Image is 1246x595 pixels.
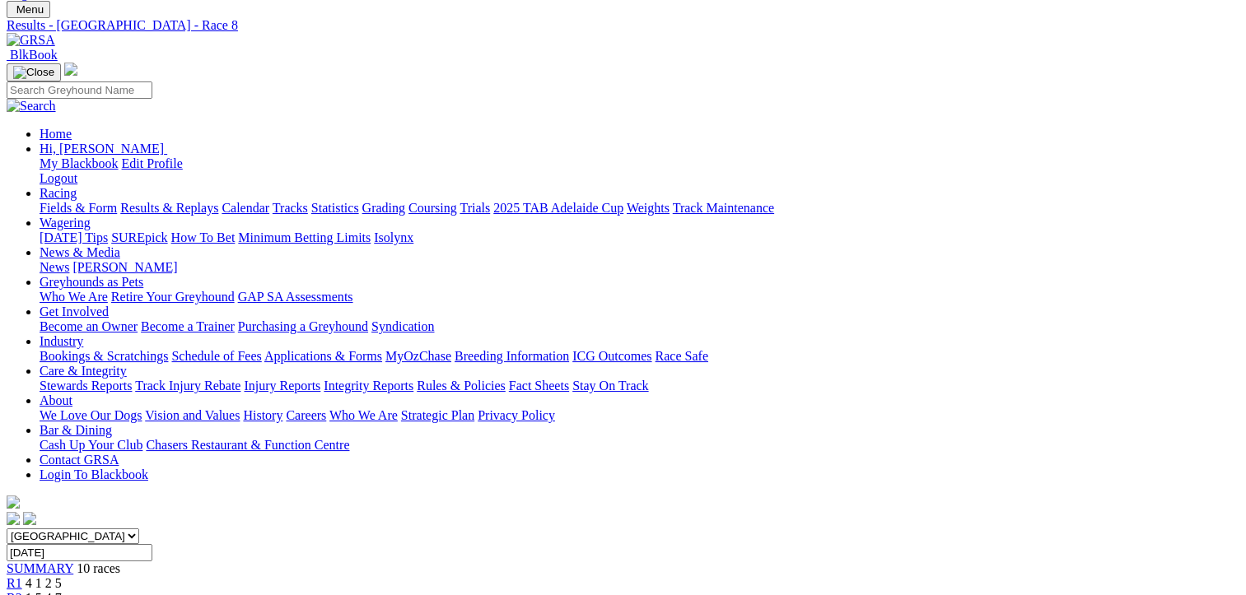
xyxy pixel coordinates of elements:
button: Toggle navigation [7,1,50,18]
a: Login To Blackbook [40,467,148,481]
a: 2025 TAB Adelaide Cup [493,201,623,215]
a: Bar & Dining [40,423,112,437]
a: Wagering [40,216,91,230]
a: MyOzChase [385,349,451,363]
div: Hi, [PERSON_NAME] [40,156,1239,186]
a: [PERSON_NAME] [72,260,177,274]
a: About [40,393,72,407]
div: About [40,408,1239,423]
div: News & Media [40,260,1239,275]
a: Syndication [371,319,434,333]
a: Vision and Values [145,408,240,422]
a: Fields & Form [40,201,117,215]
img: GRSA [7,33,55,48]
a: Track Injury Rebate [135,379,240,393]
a: Injury Reports [244,379,320,393]
input: Select date [7,544,152,561]
a: GAP SA Assessments [238,290,353,304]
a: My Blackbook [40,156,119,170]
div: Industry [40,349,1239,364]
a: News & Media [40,245,120,259]
div: Wagering [40,230,1239,245]
a: Bookings & Scratchings [40,349,168,363]
a: BlkBook [7,48,58,62]
a: Fact Sheets [509,379,569,393]
a: Careers [286,408,326,422]
a: Statistics [311,201,359,215]
a: Contact GRSA [40,453,119,467]
div: Get Involved [40,319,1239,334]
img: facebook.svg [7,512,20,525]
a: Chasers Restaurant & Function Centre [146,438,349,452]
a: Home [40,127,72,141]
a: Stay On Track [572,379,648,393]
a: Applications & Forms [264,349,382,363]
a: Industry [40,334,83,348]
a: Results & Replays [120,201,218,215]
a: Become an Owner [40,319,138,333]
button: Toggle navigation [7,63,61,81]
a: ICG Outcomes [572,349,651,363]
a: Who We Are [329,408,398,422]
a: We Love Our Dogs [40,408,142,422]
div: Care & Integrity [40,379,1239,393]
a: News [40,260,69,274]
img: Search [7,99,56,114]
a: SUREpick [111,230,167,244]
span: Hi, [PERSON_NAME] [40,142,164,156]
a: Hi, [PERSON_NAME] [40,142,167,156]
a: Edit Profile [122,156,183,170]
a: Calendar [222,201,269,215]
img: Close [13,66,54,79]
a: [DATE] Tips [40,230,108,244]
span: Menu [16,3,44,16]
a: Racing [40,186,77,200]
a: Grading [362,201,405,215]
a: Schedule of Fees [171,349,261,363]
span: 4 1 2 5 [26,576,62,590]
a: Isolynx [374,230,413,244]
span: BlkBook [10,48,58,62]
div: Bar & Dining [40,438,1239,453]
img: twitter.svg [23,512,36,525]
div: Racing [40,201,1239,216]
a: Purchasing a Greyhound [238,319,368,333]
a: SUMMARY [7,561,73,575]
img: logo-grsa-white.png [7,495,20,509]
a: Coursing [408,201,457,215]
div: Greyhounds as Pets [40,290,1239,304]
a: Retire Your Greyhound [111,290,235,304]
img: logo-grsa-white.png [64,63,77,76]
a: Become a Trainer [141,319,235,333]
a: Logout [40,171,77,185]
a: Breeding Information [455,349,569,363]
a: History [243,408,282,422]
a: Cash Up Your Club [40,438,142,452]
a: Race Safe [655,349,707,363]
input: Search [7,81,152,99]
a: Trials [460,201,490,215]
a: Rules & Policies [417,379,506,393]
span: 10 races [77,561,120,575]
a: Tracks [273,201,308,215]
a: Greyhounds as Pets [40,275,143,289]
a: Who We Are [40,290,108,304]
a: Weights [627,201,670,215]
a: Stewards Reports [40,379,132,393]
a: Privacy Policy [478,408,555,422]
a: Results - [GEOGRAPHIC_DATA] - Race 8 [7,18,1239,33]
a: Integrity Reports [324,379,413,393]
a: Track Maintenance [673,201,774,215]
a: How To Bet [171,230,236,244]
a: R1 [7,576,22,590]
a: Get Involved [40,304,109,318]
a: Minimum Betting Limits [238,230,371,244]
a: Care & Integrity [40,364,127,378]
a: Strategic Plan [401,408,474,422]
